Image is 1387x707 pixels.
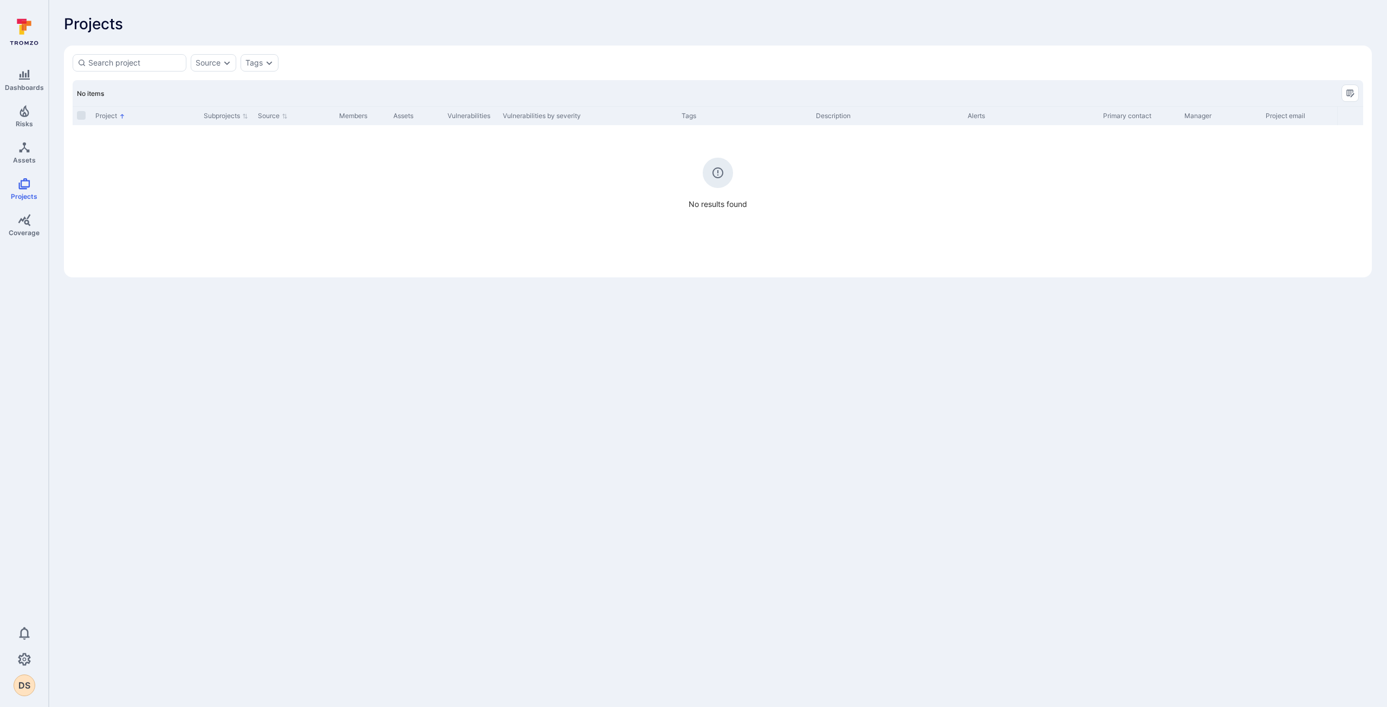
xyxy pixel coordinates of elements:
[196,59,221,67] button: Source
[448,111,494,121] div: Vulnerabilities
[258,112,288,120] button: Sort by Source
[119,111,125,122] p: Sorted by: Alphabetically (A-Z)
[1103,111,1176,121] div: Primary contact
[1266,111,1338,121] div: Project email
[11,192,37,200] span: Projects
[816,111,959,121] div: Description
[265,59,274,67] button: Expand dropdown
[73,125,1363,210] div: no results
[393,111,439,121] div: Assets
[968,111,1094,121] div: Alerts
[64,15,123,33] span: Projects
[682,111,807,121] div: Tags
[73,199,1363,210] span: No results found
[88,57,182,68] input: Search project
[95,112,125,120] button: Sort by Project
[9,229,40,237] span: Coverage
[14,674,35,696] div: Donika Surcheva
[223,59,231,67] button: Expand dropdown
[204,112,248,120] button: Sort by Subprojects
[245,59,263,67] button: Tags
[14,674,35,696] button: DS
[5,83,44,92] span: Dashboards
[339,111,385,121] div: Members
[1184,111,1257,121] div: Manager
[13,156,36,164] span: Assets
[1341,85,1359,102] button: Manage columns
[16,120,33,128] span: Risks
[77,111,86,120] span: Select all rows
[77,89,104,98] span: No items
[503,111,673,121] div: Vulnerabilities by severity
